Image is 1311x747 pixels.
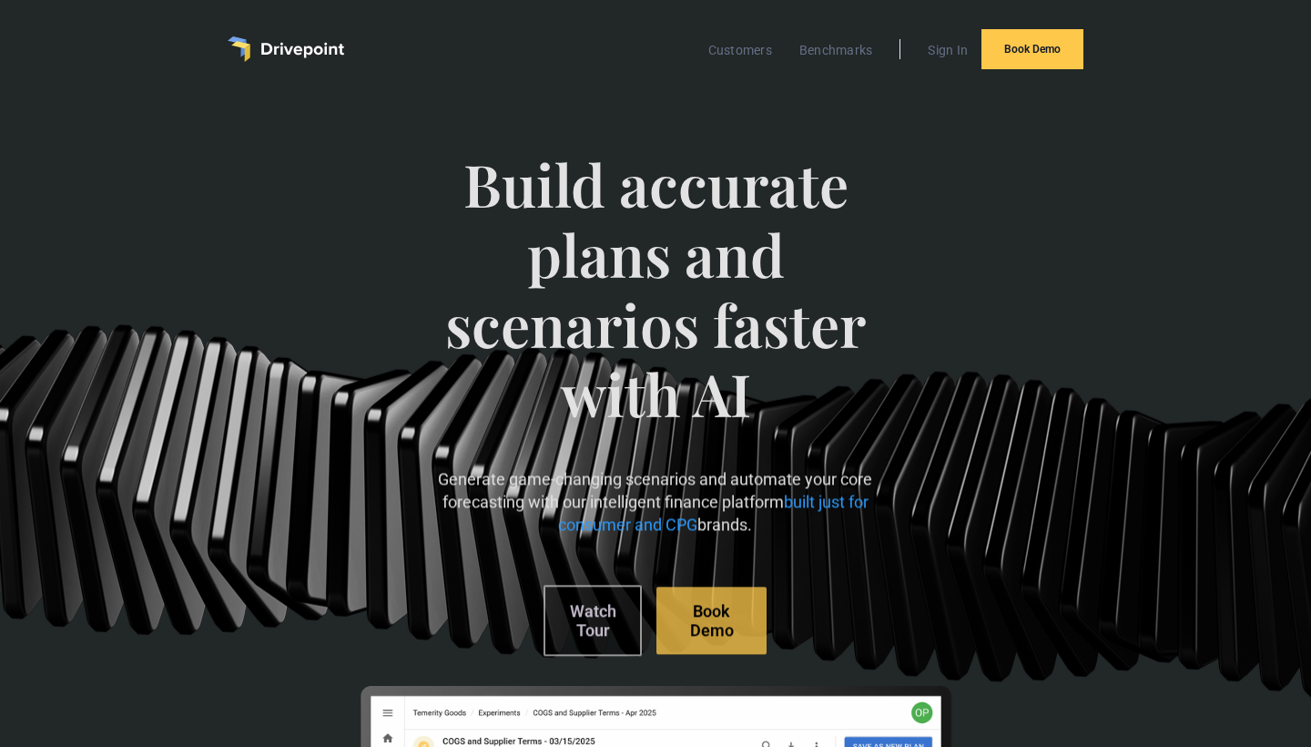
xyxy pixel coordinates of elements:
[228,36,344,62] a: home
[919,38,977,62] a: Sign In
[699,38,781,62] a: Customers
[981,29,1083,69] a: Book Demo
[656,587,767,654] a: Book Demo
[544,585,642,656] a: Watch Tour
[432,468,879,537] p: Generate game-changing scenarios and automate your core forecasting with our intelligent finance ...
[790,38,882,62] a: Benchmarks
[432,149,879,466] span: Build accurate plans and scenarios faster with AI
